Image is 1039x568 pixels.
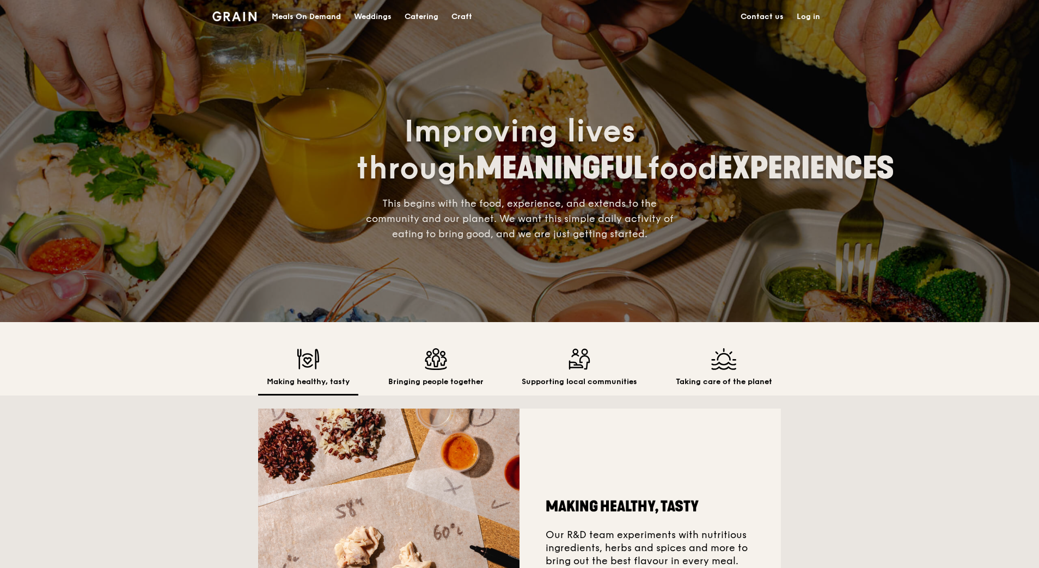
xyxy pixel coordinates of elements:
[476,150,647,187] span: MEANINGFUL
[267,376,350,387] h2: Making healthy, tasty
[546,497,755,516] h2: Making healthy, tasty
[718,150,894,187] span: EXPERIENCES
[398,1,445,33] a: Catering
[267,348,350,370] img: Making healthy, tasty
[734,1,790,33] a: Contact us
[522,348,637,370] img: Supporting local communities
[366,197,674,240] span: This begins with the food, experience, and extends to the community and our planet. We want this ...
[356,113,894,187] span: Improving lives through food
[347,1,398,33] a: Weddings
[676,376,772,387] h2: Taking care of the planet
[790,1,827,33] a: Log in
[451,1,472,33] div: Craft
[522,376,637,387] h2: Supporting local communities
[212,11,256,21] img: Grain
[388,376,484,387] h2: Bringing people together
[676,348,772,370] img: Taking care of the planet
[272,1,341,33] div: Meals On Demand
[445,1,479,33] a: Craft
[388,348,484,370] img: Bringing people together
[405,1,438,33] div: Catering
[354,1,392,33] div: Weddings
